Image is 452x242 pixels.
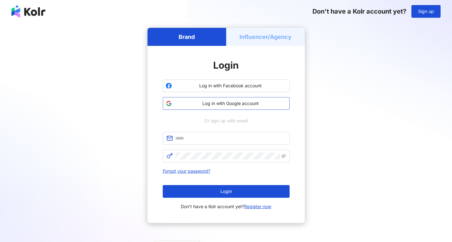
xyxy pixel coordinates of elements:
button: Login [163,185,290,198]
span: Login [213,59,239,71]
span: Don't have a Kolr account yet? [312,8,406,15]
span: Log in with Facebook account [174,83,287,89]
span: Don't have a Kolr account yet? [181,203,271,210]
h5: Brand [179,33,195,41]
button: Log in with Facebook account [163,79,290,92]
h5: Influencer/Agency [239,33,292,41]
button: Log in with Google account [163,97,290,110]
span: Or sign up with email [200,117,252,124]
span: eye-invisible [281,154,286,158]
span: Log in with Google account [174,100,287,107]
span: Login [220,189,232,194]
span: Sign up [418,9,434,14]
a: Register now [244,204,271,209]
a: Forgot your password? [163,168,210,174]
img: logo [11,5,45,18]
button: Sign up [411,5,441,18]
